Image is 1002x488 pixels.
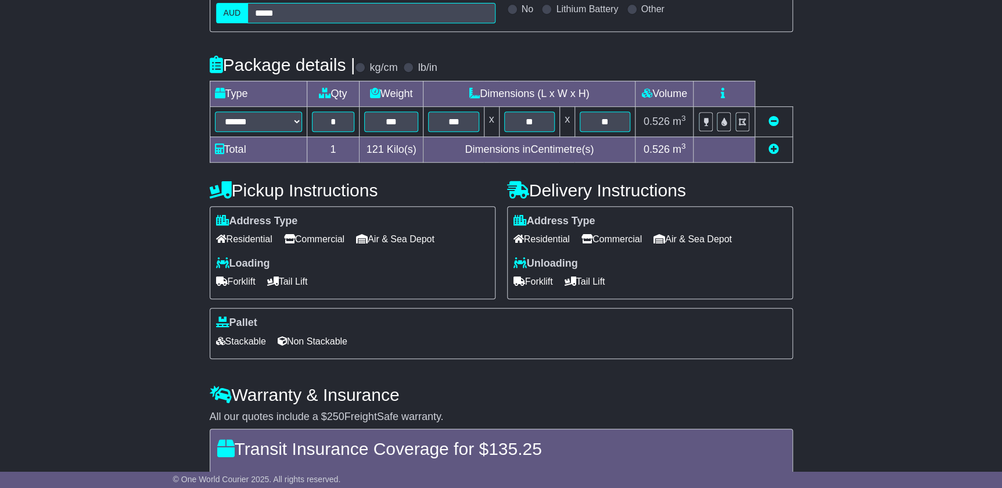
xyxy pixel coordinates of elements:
td: x [559,106,574,137]
span: Commercial [284,230,344,248]
span: m [673,143,686,155]
label: Unloading [513,257,578,270]
sup: 3 [681,114,686,123]
td: Type [210,81,307,106]
span: Residential [513,230,570,248]
h4: Transit Insurance Coverage for $ [217,439,785,458]
span: Commercial [581,230,642,248]
h4: Delivery Instructions [507,181,793,200]
h4: Package details | [210,55,355,74]
label: Other [641,3,665,15]
td: 1 [307,137,360,162]
label: Pallet [216,317,257,329]
a: Remove this item [768,116,779,127]
td: Dimensions (L x W x H) [423,81,635,106]
td: Total [210,137,307,162]
label: lb/in [418,62,437,74]
label: Loading [216,257,270,270]
td: Dimensions in Centimetre(s) [423,137,635,162]
a: Add new item [768,143,779,155]
span: Residential [216,230,272,248]
span: © One World Courier 2025. All rights reserved. [173,475,341,484]
span: 121 [367,143,384,155]
td: x [484,106,499,137]
span: 250 [327,411,344,422]
span: Stackable [216,332,266,350]
sup: 3 [681,142,686,150]
td: Kilo(s) [360,137,423,162]
label: Address Type [513,215,595,228]
span: 135.25 [489,439,542,458]
label: Lithium Battery [556,3,618,15]
span: Forklift [216,272,256,290]
td: Weight [360,81,423,106]
span: Air & Sea Depot [356,230,434,248]
span: Non Stackable [278,332,347,350]
span: 0.526 [644,116,670,127]
div: All our quotes include a $ FreightSafe warranty. [210,411,793,424]
td: Volume [635,81,694,106]
h4: Pickup Instructions [210,181,495,200]
label: AUD [216,3,249,23]
span: Forklift [513,272,553,290]
label: kg/cm [369,62,397,74]
span: m [673,116,686,127]
span: Tail Lift [267,272,308,290]
td: Qty [307,81,360,106]
h4: Warranty & Insurance [210,385,793,404]
label: Address Type [216,215,298,228]
span: Air & Sea Depot [653,230,732,248]
span: 0.526 [644,143,670,155]
label: No [522,3,533,15]
span: Tail Lift [565,272,605,290]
